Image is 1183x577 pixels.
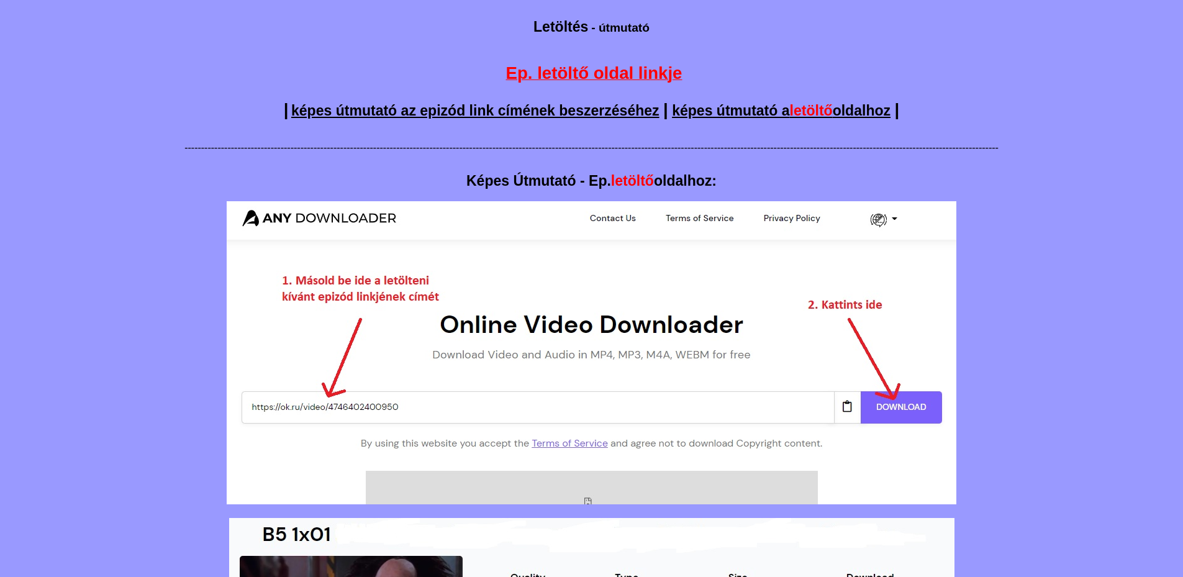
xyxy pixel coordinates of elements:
a: képes útmutató az epizód link címének beszerzéséhez [291,102,659,119]
span: | [663,100,668,119]
span: letöltő [611,173,654,189]
span: | [894,100,899,119]
a: Ep. letöltő oldal linkje [506,70,682,81]
small: Képes Útmutató - Ep. oldalhoz: [466,173,717,189]
span: Ep. letöltő oldal linkje [506,63,682,83]
span: letöltő [790,102,833,119]
span: | [284,100,289,119]
big: Letöltés [533,19,588,35]
span: - útmutató [591,21,650,34]
a: képes útmutató aletöltőoldalhoz [672,102,891,119]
